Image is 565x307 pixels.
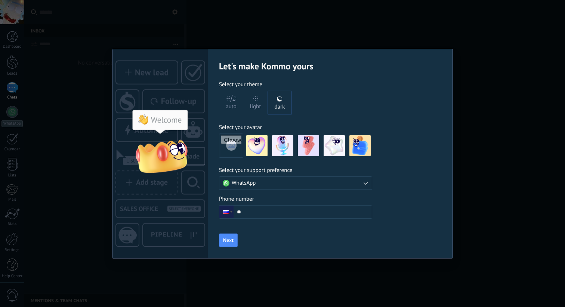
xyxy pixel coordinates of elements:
[226,95,237,115] div: auto
[219,60,372,72] h2: Let's make Kommo yours
[272,135,293,156] img: -2.jpeg
[250,95,261,115] div: light
[324,135,345,156] img: -4.jpeg
[219,234,238,247] button: Next
[219,124,262,131] span: Select your avatar
[246,135,268,156] img: -1.jpeg
[232,179,256,187] span: WhatsApp
[298,135,319,156] img: -3.jpeg
[223,238,234,243] span: Next
[112,49,208,258] img: customization-screen-img_EN.png
[349,135,371,156] img: -5.jpeg
[219,206,234,218] div: Russia: + 7
[219,167,292,174] span: Select your support preference
[275,96,285,115] div: dark
[219,195,254,203] span: Phone number
[219,176,372,190] button: WhatsApp
[219,81,262,88] span: Select your theme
